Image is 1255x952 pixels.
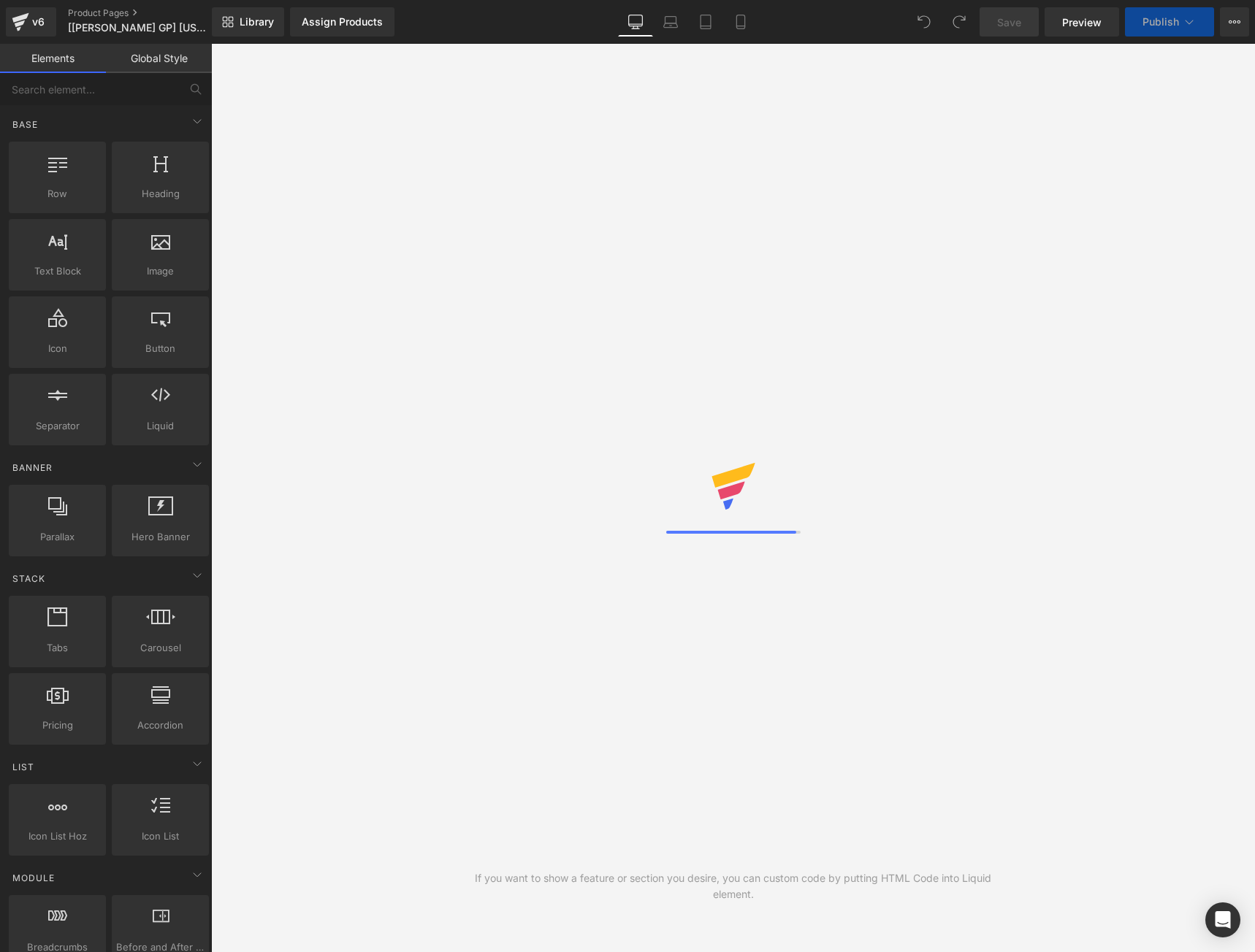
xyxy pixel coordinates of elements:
span: Save [997,15,1021,30]
span: Text Block [13,264,102,279]
a: Product Pages [68,7,236,19]
span: Parallax [13,529,102,545]
div: v6 [29,12,47,31]
span: Liquid [116,418,205,434]
a: Desktop [618,7,653,37]
span: Button [116,341,205,356]
a: New Library [212,7,284,37]
span: Icon [13,341,102,356]
span: Icon List Hoz [13,829,102,844]
span: Banner [11,461,54,475]
span: Pricing [13,718,102,733]
div: If you want to show a feature or section you desire, you can custom code by putting HTML Code int... [472,870,994,902]
span: Preview [1062,15,1102,30]
span: Row [13,186,102,201]
span: Publish [1143,16,1179,28]
span: Library [240,15,274,28]
div: Open Intercom Messenger [1205,902,1240,937]
span: Heading [116,186,205,201]
span: [[PERSON_NAME] GP] [US_STATE] King Atlas Upholstered Bed Frame FINAL [68,22,208,34]
span: Base [11,118,39,131]
span: Image [116,264,205,279]
a: Global Style [106,44,212,73]
span: List [11,760,36,774]
button: Publish [1125,7,1214,37]
span: Hero Banner [116,529,205,545]
button: Undo [909,7,939,37]
span: Separator [13,418,102,434]
span: Carousel [116,640,205,656]
button: Redo [945,7,974,37]
span: Accordion [116,718,205,733]
a: Laptop [653,7,688,37]
a: Preview [1045,7,1119,37]
a: v6 [6,7,56,37]
div: Assign Products [302,16,383,28]
a: Tablet [688,7,723,37]
button: More [1220,7,1249,37]
span: Module [11,871,56,885]
span: Stack [11,572,47,586]
span: Tabs [13,640,102,656]
a: Mobile [723,7,758,37]
span: Icon List [116,829,205,844]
